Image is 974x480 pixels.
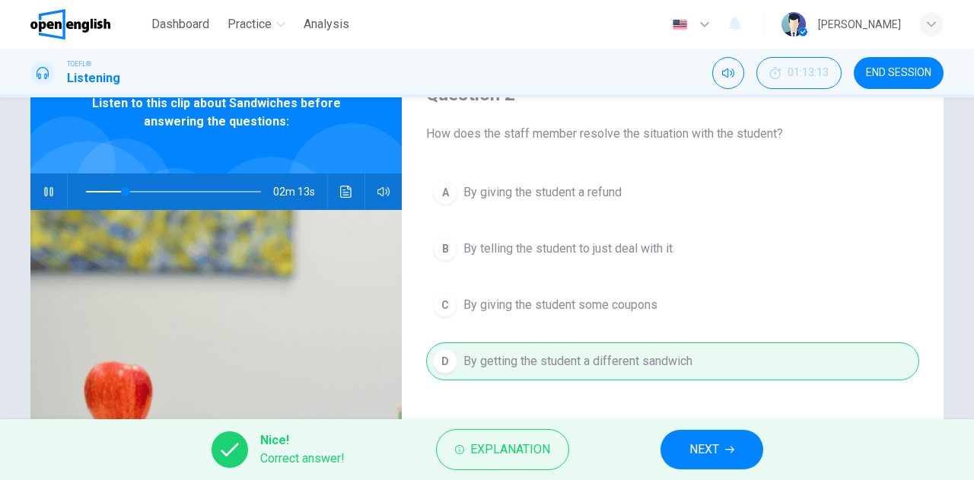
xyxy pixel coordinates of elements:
button: 01:13:13 [756,57,842,89]
span: END SESSION [866,67,931,79]
span: Listen to this clip about Sandwiches before answering the questions: [80,94,352,131]
span: Practice [228,15,272,33]
span: Correct answer! [260,450,345,468]
span: 02m 13s [273,173,327,210]
span: Explanation [470,439,550,460]
span: How does the staff member resolve the situation with the student? [426,125,919,143]
div: Hide [756,57,842,89]
span: NEXT [689,439,719,460]
a: OpenEnglish logo [30,9,145,40]
button: Practice [221,11,291,38]
span: Analysis [304,15,349,33]
img: en [670,19,689,30]
div: Mute [712,57,744,89]
button: Explanation [436,429,569,470]
div: [PERSON_NAME] [818,15,901,33]
span: Dashboard [151,15,209,33]
span: TOEFL® [67,59,91,69]
img: Profile picture [781,12,806,37]
span: Nice! [260,431,345,450]
button: END SESSION [854,57,944,89]
span: 01:13:13 [788,67,829,79]
h1: Listening [67,69,120,87]
button: Dashboard [145,11,215,38]
button: Click to see the audio transcription [334,173,358,210]
button: Analysis [298,11,355,38]
img: OpenEnglish logo [30,9,110,40]
button: NEXT [660,430,763,469]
